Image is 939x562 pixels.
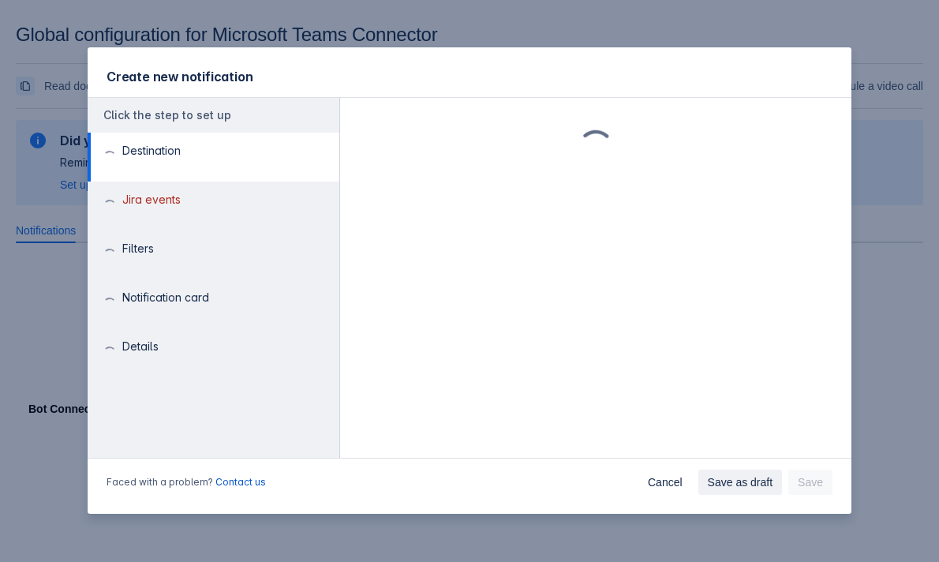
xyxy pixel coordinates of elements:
a: Contact us [215,476,266,488]
button: Save [788,470,832,495]
span: Details [122,339,159,354]
span: Jira events [122,192,181,208]
span: Save [798,470,823,495]
button: Save as draft [698,470,783,495]
span: Filters [122,241,154,257]
span: Save as draft [708,470,773,495]
button: Cancel [638,470,692,495]
span: Create new notification [107,69,253,84]
span: Destination [122,143,181,159]
span: Click the step to set up [103,108,231,122]
span: Notification card [122,290,209,305]
span: Cancel [648,470,683,495]
span: Faced with a problem? [107,476,266,489]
